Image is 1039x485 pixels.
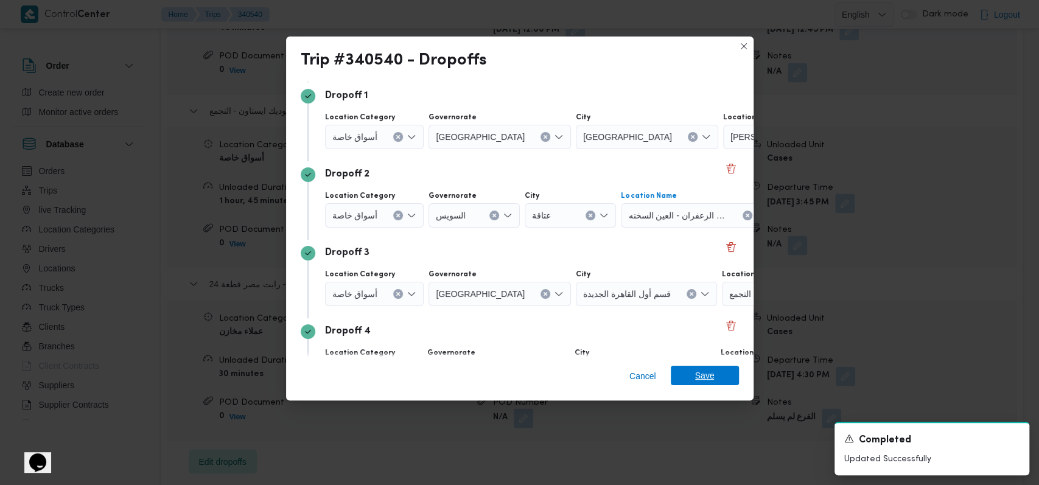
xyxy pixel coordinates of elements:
label: Location Name [621,191,676,201]
button: Clear input [540,132,550,142]
label: Location Category [325,348,395,358]
button: Delete [724,318,738,333]
svg: Step 5 is complete [304,328,312,335]
p: Dropoff 1 [325,89,368,103]
div: Trip #340540 - Dropoffs [301,51,487,71]
svg: Step 3 is complete [304,171,312,178]
button: Open list of options [503,211,513,220]
p: Dropoff 3 [325,246,369,260]
label: Location Name [721,348,776,358]
label: Location Category [325,191,395,201]
span: Completed [859,433,911,448]
button: Open list of options [407,132,416,142]
label: Governorate [427,348,475,358]
button: Open list of options [554,289,564,299]
label: Governorate [429,113,477,122]
span: [PERSON_NAME] فايف مول [730,130,829,143]
button: Delete [724,161,738,176]
div: Notification [844,433,1020,448]
span: Cancel [629,369,656,383]
button: Clear input [586,211,595,220]
button: Clear input [743,211,752,220]
button: Save [671,366,739,385]
button: Clear input [489,211,499,220]
button: Clear input [688,132,698,142]
button: Cancel [624,366,661,386]
label: City [525,191,539,201]
label: Governorate [429,270,477,279]
span: سبينس ايجيبت مول العين السخنه الزعفران - العين السخنه | Mall Al-Sokhna | null [628,208,727,222]
label: Location Category [325,270,395,279]
button: Open list of options [407,211,416,220]
span: [GEOGRAPHIC_DATA] [436,130,525,143]
button: Open list of options [554,132,564,142]
span: Save [695,366,715,385]
label: Location Name [722,270,777,279]
span: أسواق خاصة [332,208,378,222]
button: Open list of options [701,132,711,142]
label: City [576,113,590,122]
button: Clear input [393,211,403,220]
svg: Step 2 is complete [304,92,312,100]
button: Clear input [687,289,696,299]
label: Governorate [429,191,477,201]
p: Dropoff 4 [325,324,371,339]
button: Clear input [393,132,403,142]
span: [GEOGRAPHIC_DATA] [436,287,525,300]
iframe: chat widget [12,436,51,473]
label: City [576,270,590,279]
span: أسواق خاصة [332,130,378,143]
button: Open list of options [407,289,416,299]
p: Dropoff 2 [325,167,369,182]
span: قسم أول القاهرة الجديدة [583,287,671,300]
span: أسواق خاصة [332,287,378,300]
button: Open list of options [700,289,710,299]
span: عتاقة [532,208,551,222]
svg: Step 4 is complete [304,249,312,257]
button: Clear input [540,289,550,299]
span: [GEOGRAPHIC_DATA] [583,130,672,143]
button: Delete [724,240,738,254]
span: السويس [436,208,466,222]
button: Clear input [393,289,403,299]
label: Location Name [723,113,778,122]
span: سعودى سوديك ايستاون - التجمع [729,287,828,300]
button: Closes this modal window [736,39,751,54]
p: Updated Successfully [844,453,1020,466]
button: Open list of options [599,211,609,220]
label: Location Category [325,113,395,122]
label: City [575,348,589,358]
